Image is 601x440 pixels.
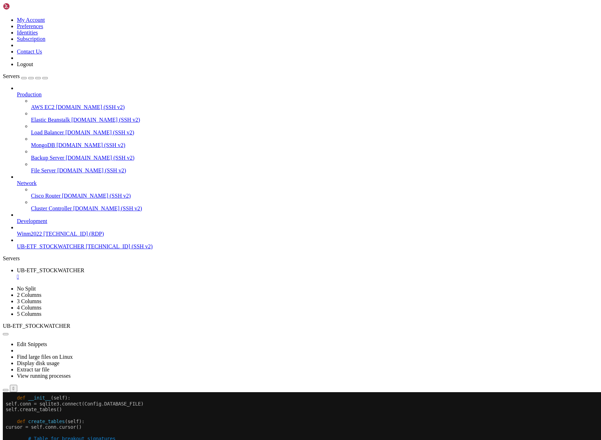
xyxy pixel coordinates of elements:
a: Cisco Router [DOMAIN_NAME] (SSH v2) [31,193,598,199]
a: 4 Columns [17,305,42,311]
x-row: self.conn.close [3,383,509,389]
span: CREATE TABLE IF NOT EXISTS {Config.SIGNATURES_TABLE} ( [3,56,155,61]
x-row: cursor.execute(f [3,132,509,138]
span: Production [17,91,42,97]
span: MongoDB [31,142,55,148]
a: Servers [3,73,48,79]
span: Winm2022 [17,231,42,237]
span: """ [3,114,11,120]
li: Load Balancer [DOMAIN_NAME] (SSH v2) [31,123,598,136]
a: Preferences [17,23,43,29]
span: VALUES (?, ?, ?, ?) [3,295,56,301]
span: target_symbol TEXT NOT NULL, [3,149,82,155]
button:  [10,385,17,392]
x-row: cursor.execute(f , (symbol,)) [3,359,509,365]
a: 2 Columns [17,292,42,298]
li: File Server [DOMAIN_NAME] (SSH v2) [31,161,598,174]
span: """ [48,219,56,225]
a: AWS EC2 [DOMAIN_NAME] (SSH v2) [31,104,598,110]
span: save_pattern_match [25,266,76,272]
x-row: self.conn = sqlite3.connect(Config.DATABASE_FILE) [3,9,509,15]
a: Contact Us [17,49,42,55]
span: signature_data TEXT NOT NULL, [3,79,84,84]
li: Winm2022 [TECHNICAL_ID] (RDP) [17,224,598,237]
span: [DOMAIN_NAME] (SSH v2) [71,117,140,123]
a: Network [17,180,598,186]
x-row: (self): [3,377,509,383]
span: [DOMAIN_NAME] (SSH v2) [62,193,131,199]
span: ) [3,178,6,184]
span: def [14,348,23,353]
span: UB-ETF_STOCKWATCHER [17,267,84,273]
span: File Server [31,167,56,173]
a: View running processes [17,373,71,379]
span: low_price REAL NOT NULL, [3,85,70,90]
x-row: self.conn.commit() [3,248,509,254]
a: Find large files on Linux [17,354,73,360]
a: My Account [17,17,45,23]
span: (symbol, breakout_date, signature_data, low_price, high_price, breakout_percentage) [3,231,236,236]
span: UB-ETF_STOCKWATCHER [17,243,84,249]
span: INSERT INTO {Config.PATTERNS_TABLE} [3,283,101,289]
x-row: cursor = self.conn.cursor() [3,354,509,360]
span: VALUES (?, ?, ?, ?, ?, ?) [3,237,73,242]
span: [DOMAIN_NAME] (SSH v2) [73,205,142,211]
span: """ [48,50,56,55]
span: return [25,254,42,260]
span: [TECHNICAL_ID] (RDP) [43,231,104,237]
a: Elastic Beanstalk [DOMAIN_NAME] (SSH v2) [31,117,598,123]
x-row: cursor = self.conn.cursor() [3,272,509,278]
span: () [45,383,51,389]
span: get_all_signatures [25,319,76,324]
span: Elastic Beanstalk [31,117,70,123]
span: Development [17,218,47,224]
a: 3 Columns [17,298,42,304]
a: Load Balancer [DOMAIN_NAME] (SSH v2) [31,129,598,136]
span: similarity_score REAL NOT NULL, [3,167,90,172]
span: "SELECT * FROM {Config.SIGNATURES_TABLE}" [48,330,163,336]
li: Elastic Beanstalk [DOMAIN_NAME] (SSH v2) [31,110,598,123]
x-row: self.conn.commit() [3,196,509,202]
span: Cisco Router [31,193,61,199]
a: Development [17,218,598,224]
x-row: cursor.execute(f [3,278,509,283]
a: MongoDB [DOMAIN_NAME] (SSH v2) [31,142,598,148]
span: """ [48,132,56,137]
span: get_signature_by_symbol [25,348,90,353]
span: return [25,336,42,342]
li: Development [17,212,598,224]
a: Backup Server [DOMAIN_NAME] (SSH v2) [31,155,598,161]
span: close [25,377,39,383]
div: (24, 65) [74,383,77,389]
span: breakout_date TEXT NOT NULL, [3,73,82,79]
span: created_at TEXT DEFAULT CURRENT_TIMESTAMP [3,102,118,108]
a:  [17,274,598,280]
x-row: cursor = self.conn.cursor() [3,213,509,219]
span: [DOMAIN_NAME] (SSH v2) [56,142,125,148]
li: Cisco Router [DOMAIN_NAME] (SSH v2) [31,186,598,199]
span: CREATE TABLE IF NOT EXISTS {Config.PATTERNS_TABLE} ( [3,137,149,143]
x-row: cursor.fetchall() [3,365,509,371]
span: def [14,377,23,383]
a: UB-ETF_STOCKWATCHER [17,267,598,280]
span: # Table for breakout signatures [25,44,113,49]
span: def [14,208,23,213]
a: No Split [17,286,36,292]
span: [TECHNICAL_ID] (SSH v2) [86,243,153,249]
x-row: cursor.lastrowid [3,254,509,260]
span: def [14,266,23,272]
span: def [14,26,23,32]
a: File Server [DOMAIN_NAME] (SSH v2) [31,167,598,174]
a: 5 Columns [17,311,42,317]
span: """ [48,278,56,283]
span: Servers [3,73,20,79]
span: breakout_percentage REAL NOT NULL, [3,96,99,102]
li: AWS EC2 [DOMAIN_NAME] (SSH v2) [31,98,598,110]
span: [DOMAIN_NAME] (SSH v2) [57,167,126,173]
x-row: (self): [3,319,509,325]
li: Cluster Controller [DOMAIN_NAME] (SSH v2) [31,199,598,212]
span: Network [17,180,37,186]
span: """ [3,243,11,248]
span: high_price REAL NOT NULL, [3,90,73,96]
div:  [13,386,14,391]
